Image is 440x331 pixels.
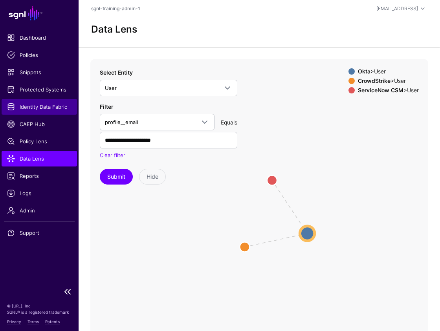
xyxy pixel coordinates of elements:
span: profile__email [105,119,138,125]
span: Protected Systems [7,86,71,93]
span: Logs [7,189,71,197]
a: Policies [2,47,77,63]
label: Filter [100,102,113,111]
a: Logs [2,185,77,201]
span: Dashboard [7,34,71,42]
a: sgnl-training-admin-1 [91,5,140,11]
a: Reports [2,168,77,184]
a: CAEP Hub [2,116,77,132]
div: > User [356,87,420,93]
span: User [105,85,117,91]
div: Equals [218,118,240,126]
h2: Data Lens [91,24,137,35]
label: Select Entity [100,68,133,77]
a: Dashboard [2,30,77,46]
span: Admin [7,207,71,214]
strong: CrowdStrike [358,77,390,84]
p: © [URL], Inc [7,303,71,309]
a: Patents [45,319,60,324]
a: Snippets [2,64,77,80]
div: [EMAIL_ADDRESS] [376,5,418,12]
a: Policy Lens [2,133,77,149]
a: Terms [27,319,39,324]
span: Identity Data Fabric [7,103,71,111]
span: CAEP Hub [7,120,71,128]
a: Identity Data Fabric [2,99,77,115]
span: Policies [7,51,71,59]
span: Support [7,229,71,237]
span: Reports [7,172,71,180]
a: Admin [2,203,77,218]
span: Data Lens [7,155,71,163]
button: Hide [139,169,166,185]
a: SGNL [5,5,74,22]
p: SGNL® is a registered trademark [7,309,71,315]
strong: ServiceNow CSM [358,87,403,93]
div: > User [356,78,420,84]
span: Snippets [7,68,71,76]
div: > User [356,68,420,75]
strong: Okta [358,68,370,75]
a: Protected Systems [2,82,77,97]
span: Policy Lens [7,137,71,145]
a: Clear filter [100,152,125,158]
button: Submit [100,169,133,185]
a: Privacy [7,319,21,324]
a: Data Lens [2,151,77,166]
